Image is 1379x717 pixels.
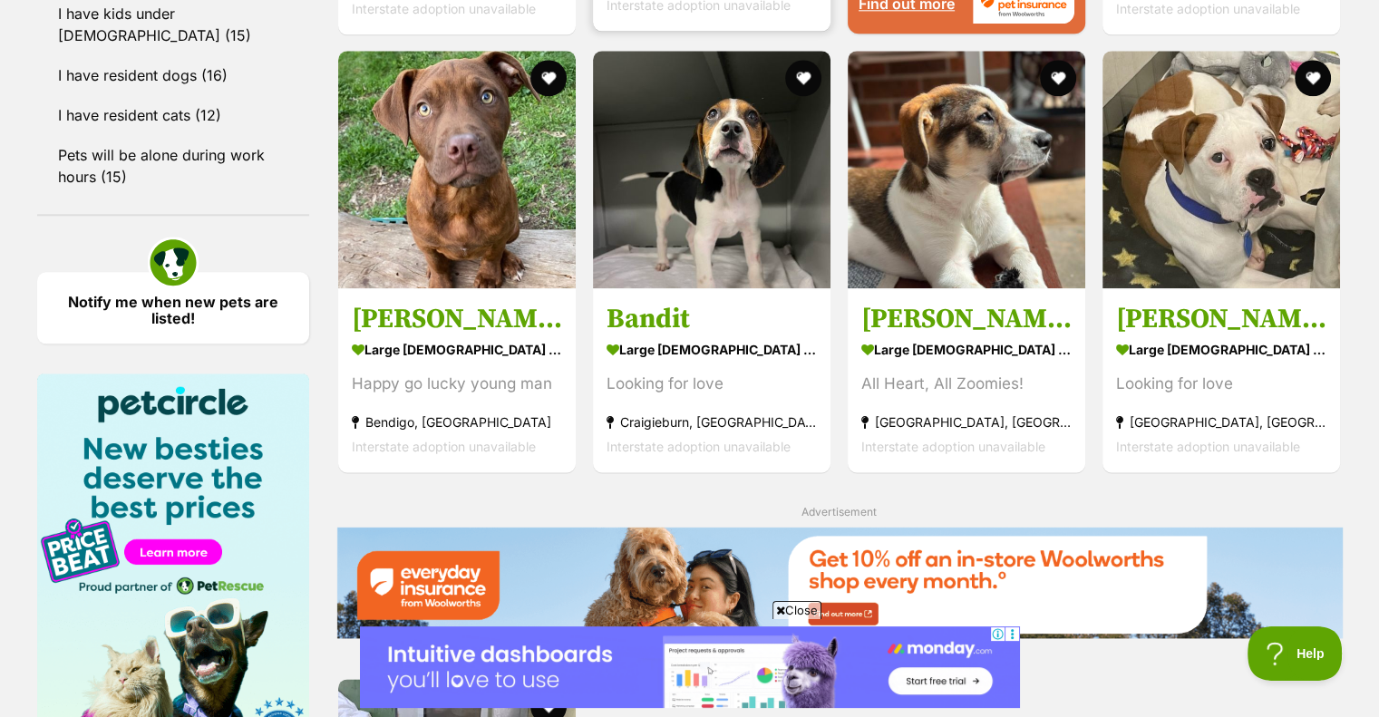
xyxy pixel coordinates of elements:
strong: large [DEMOGRAPHIC_DATA] Dog [1116,336,1326,363]
span: Advertisement [801,505,877,518]
a: I have resident cats (12) [37,96,309,134]
a: Everyday Insurance promotional banner [336,527,1343,642]
a: I have resident dogs (16) [37,56,309,94]
strong: [GEOGRAPHIC_DATA], [GEOGRAPHIC_DATA] [861,410,1072,434]
h3: Bandit [607,302,817,336]
a: Notify me when new pets are listed! [37,272,309,344]
a: [PERSON_NAME] large [DEMOGRAPHIC_DATA] Dog Looking for love [GEOGRAPHIC_DATA], [GEOGRAPHIC_DATA] ... [1102,288,1340,472]
a: [PERSON_NAME] large [DEMOGRAPHIC_DATA] Dog Happy go lucky young man Bendigo, [GEOGRAPHIC_DATA] In... [338,288,576,472]
strong: Craigieburn, [GEOGRAPHIC_DATA] [607,410,817,434]
span: Interstate adoption unavailable [352,439,536,454]
img: Everyday Insurance promotional banner [336,527,1343,638]
a: Bandit large [DEMOGRAPHIC_DATA] Dog Looking for love Craigieburn, [GEOGRAPHIC_DATA] Interstate ad... [593,288,830,472]
span: Interstate adoption unavailable [1116,439,1300,454]
button: favourite [530,60,567,96]
a: [PERSON_NAME] large [DEMOGRAPHIC_DATA] Dog All Heart, All Zoomies! [GEOGRAPHIC_DATA], [GEOGRAPHIC... [848,288,1085,472]
div: Happy go lucky young man [352,372,562,396]
h3: [PERSON_NAME] [1116,302,1326,336]
button: favourite [1040,60,1076,96]
span: Close [772,601,821,619]
div: Looking for love [607,372,817,396]
div: All Heart, All Zoomies! [861,372,1072,396]
h3: [PERSON_NAME] [861,302,1072,336]
div: Looking for love [1116,372,1326,396]
strong: Bendigo, [GEOGRAPHIC_DATA] [352,410,562,434]
button: favourite [785,60,821,96]
strong: large [DEMOGRAPHIC_DATA] Dog [607,336,817,363]
iframe: Help Scout Beacon - Open [1248,626,1343,681]
strong: large [DEMOGRAPHIC_DATA] Dog [352,336,562,363]
strong: [GEOGRAPHIC_DATA], [GEOGRAPHIC_DATA] [1116,410,1326,434]
span: Interstate adoption unavailable [861,439,1045,454]
button: favourite [1296,60,1332,96]
img: Finn - Great Dane Dog [848,51,1085,288]
h3: [PERSON_NAME] [352,302,562,336]
a: Pets will be alone during work hours (15) [37,136,309,196]
img: Huxley - Staffordshire Bull Terrier Dog [338,51,576,288]
span: Interstate adoption unavailable [607,439,791,454]
strong: large [DEMOGRAPHIC_DATA] Dog [861,336,1072,363]
iframe: Advertisement [360,626,1020,708]
img: Bandit - Harrier x Foxhound Dog [593,51,830,288]
img: Nate - Boxer x American Bulldog [1102,51,1340,288]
